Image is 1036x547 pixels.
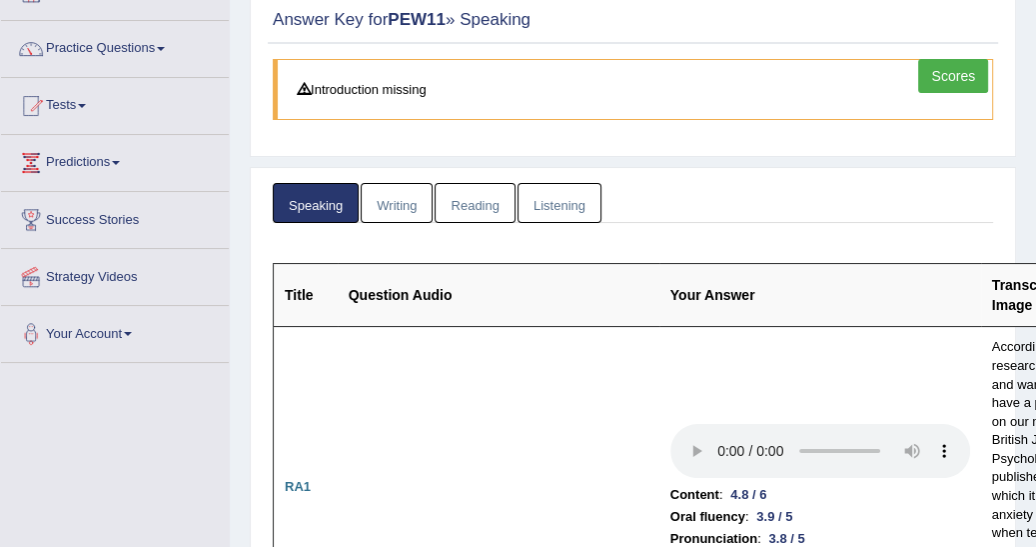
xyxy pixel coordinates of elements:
div: 4.8 / 6 [722,484,774,505]
h2: Answer Key for » Speaking [273,11,719,30]
b: Content [670,484,719,506]
a: Scores [918,59,988,93]
a: Speaking [273,183,359,224]
div: 3.9 / 5 [748,506,800,527]
th: Question Audio [338,264,659,327]
b: Oral fluency [670,506,745,528]
th: Title [274,264,338,327]
a: Listening [518,183,601,224]
li: : [670,506,970,528]
a: Practice Questions [1,21,229,71]
li: : [670,484,970,506]
a: Tests [1,78,229,128]
th: Your Answer [659,264,981,327]
blockquote: Introduction missing [273,59,993,120]
a: Writing [361,183,433,224]
a: Your Account [1,306,229,356]
a: Reading [435,183,515,224]
strong: PEW11 [388,10,446,29]
a: Strategy Videos [1,249,229,299]
b: RA1 [285,479,311,494]
a: Success Stories [1,192,229,242]
a: Predictions [1,135,229,185]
